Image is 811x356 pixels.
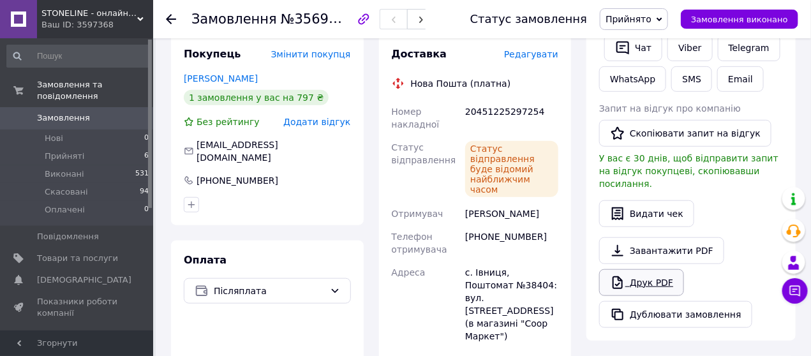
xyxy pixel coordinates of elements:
span: Товари та послуги [37,253,118,264]
button: Email [717,66,764,92]
span: Редагувати [504,49,558,59]
div: Повернутися назад [166,13,176,26]
span: У вас є 30 днів, щоб відправити запит на відгук покупцеві, скопіювавши посилання. [599,153,778,189]
button: Видати чек [599,200,694,227]
span: Номер накладної [392,107,440,130]
div: Ваш ID: 3597368 [41,19,153,31]
span: 0 [144,133,149,144]
span: 6 [144,151,149,162]
span: Без рейтингу [197,117,260,127]
div: 1 замовлення у вас на 797 ₴ [184,90,329,105]
span: Нові [45,133,63,144]
span: Змінити покупця [271,49,351,59]
span: Панель управління [37,329,118,352]
span: STONELINE - онлайн-магазин алмазного інструменту для обробки каменю [41,8,137,19]
span: Адреса [392,267,426,278]
span: Отримувач [392,209,443,219]
a: Завантажити PDF [599,237,724,264]
span: [DEMOGRAPHIC_DATA] [37,274,131,286]
input: Пошук [6,45,150,68]
div: с. Івниця, Поштомат №38404: вул. [STREET_ADDRESS] (в магазині "Coop Маркет") [463,261,561,348]
span: Прийнято [606,14,651,24]
span: Замовлення та повідомлення [37,79,153,102]
span: Запит на відгук про компанію [599,103,741,114]
span: Показники роботи компанії [37,296,118,319]
span: Виконані [45,168,84,180]
div: [PERSON_NAME] [463,202,561,225]
span: 531 [135,168,149,180]
span: Покупець [184,48,241,60]
div: Статус замовлення [470,13,588,26]
button: Чат з покупцем [782,278,808,304]
span: Післяплата [214,284,325,298]
span: Замовлення виконано [691,15,788,24]
span: [EMAIL_ADDRESS][DOMAIN_NAME] [197,140,278,163]
button: Скопіювати запит на відгук [599,120,771,147]
span: 94 [140,186,149,198]
div: Статус відправлення буде відомий найближчим часом [465,141,558,197]
a: Друк PDF [599,269,684,296]
a: [PERSON_NAME] [184,73,258,84]
span: Замовлення [191,11,277,27]
span: Скасовані [45,186,88,198]
div: 20451225297254 [463,100,561,136]
a: WhatsApp [599,66,666,92]
div: [PHONE_NUMBER] [463,225,561,261]
span: Прийняті [45,151,84,162]
button: Дублювати замовлення [599,301,752,328]
a: Viber [667,34,712,61]
span: Замовлення [37,112,90,124]
span: Доставка [392,48,447,60]
span: №356905874 [281,11,371,27]
div: Нова Пошта (платна) [408,77,514,90]
a: Telegram [718,34,780,61]
button: SMS [671,66,712,92]
span: Статус відправлення [392,142,456,165]
span: Повідомлення [37,231,99,242]
div: [PHONE_NUMBER] [195,174,279,187]
span: Телефон отримувача [392,232,447,255]
button: Чат [604,34,662,61]
span: Додати відгук [283,117,350,127]
button: Замовлення виконано [681,10,798,29]
span: Оплачені [45,204,85,216]
span: Оплата [184,254,227,266]
span: 0 [144,204,149,216]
